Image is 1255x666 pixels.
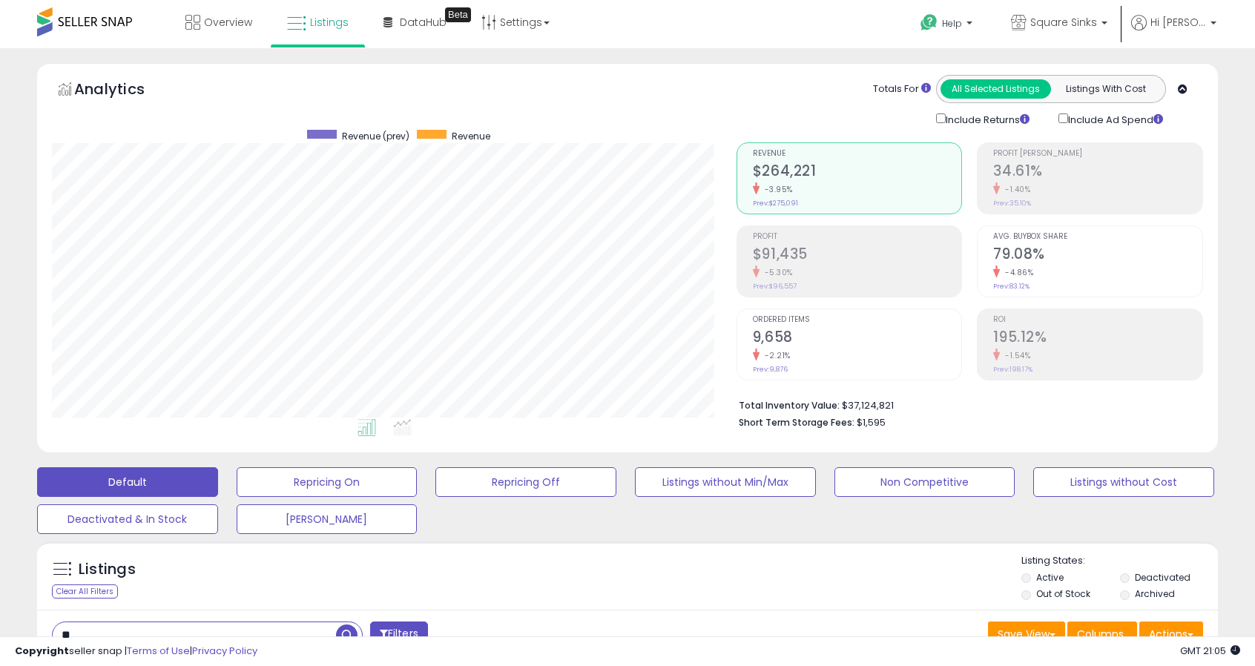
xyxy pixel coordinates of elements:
span: Help [942,17,962,30]
li: $37,124,821 [739,395,1192,413]
a: Help [909,2,987,48]
button: Repricing Off [435,467,616,497]
span: Hi [PERSON_NAME] [1150,15,1206,30]
small: Prev: 198.17% [993,365,1032,374]
h5: Analytics [74,79,174,103]
span: Profit [753,233,962,241]
small: Prev: 35.10% [993,199,1031,208]
h2: 9,658 [753,329,962,349]
strong: Copyright [15,644,69,658]
span: Columns [1077,627,1124,642]
span: 2025-09-8 21:05 GMT [1180,644,1240,658]
span: Listings [310,15,349,30]
div: Totals For [873,82,931,96]
small: Prev: $96,557 [753,282,797,291]
a: Privacy Policy [192,644,257,658]
div: Include Ad Spend [1047,111,1187,128]
a: Hi [PERSON_NAME] [1131,15,1216,48]
span: Revenue (prev) [342,130,409,142]
span: Overview [204,15,252,30]
button: [PERSON_NAME] [237,504,418,534]
button: Non Competitive [834,467,1015,497]
button: Save View [988,622,1065,647]
b: Total Inventory Value: [739,399,840,412]
small: -2.21% [760,350,791,361]
label: Archived [1135,587,1175,600]
small: -1.54% [1000,350,1030,361]
button: Filters [370,622,428,647]
span: Profit [PERSON_NAME] [993,150,1202,158]
small: -1.40% [1000,184,1030,195]
div: seller snap | | [15,644,257,659]
button: Listings With Cost [1050,79,1161,99]
small: -4.86% [1000,267,1033,278]
i: Get Help [920,13,938,32]
small: -3.95% [760,184,793,195]
div: Tooltip anchor [445,7,471,22]
small: Prev: $275,091 [753,199,798,208]
a: Terms of Use [127,644,190,658]
small: Prev: 83.12% [993,282,1030,291]
h2: 195.12% [993,329,1202,349]
h2: $264,221 [753,162,962,182]
button: All Selected Listings [941,79,1051,99]
span: Avg. Buybox Share [993,233,1202,241]
small: Prev: 9,876 [753,365,788,374]
button: Listings without Min/Max [635,467,816,497]
button: Repricing On [237,467,418,497]
span: ROI [993,316,1202,324]
small: -5.30% [760,267,793,278]
button: Actions [1139,622,1203,647]
button: Listings without Cost [1033,467,1214,497]
span: Revenue [753,150,962,158]
label: Out of Stock [1036,587,1090,600]
span: DataHub [400,15,447,30]
h2: 79.08% [993,245,1202,266]
b: Short Term Storage Fees: [739,416,854,429]
p: Listing States: [1021,554,1217,568]
button: Default [37,467,218,497]
span: $1,595 [857,415,886,429]
h2: $91,435 [753,245,962,266]
label: Deactivated [1135,571,1190,584]
button: Columns [1067,622,1137,647]
h5: Listings [79,559,136,580]
span: Square Sinks [1030,15,1097,30]
h2: 34.61% [993,162,1202,182]
div: Include Returns [925,111,1047,128]
label: Active [1036,571,1064,584]
div: Clear All Filters [52,584,118,599]
button: Deactivated & In Stock [37,504,218,534]
span: Revenue [452,130,490,142]
span: Ordered Items [753,316,962,324]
